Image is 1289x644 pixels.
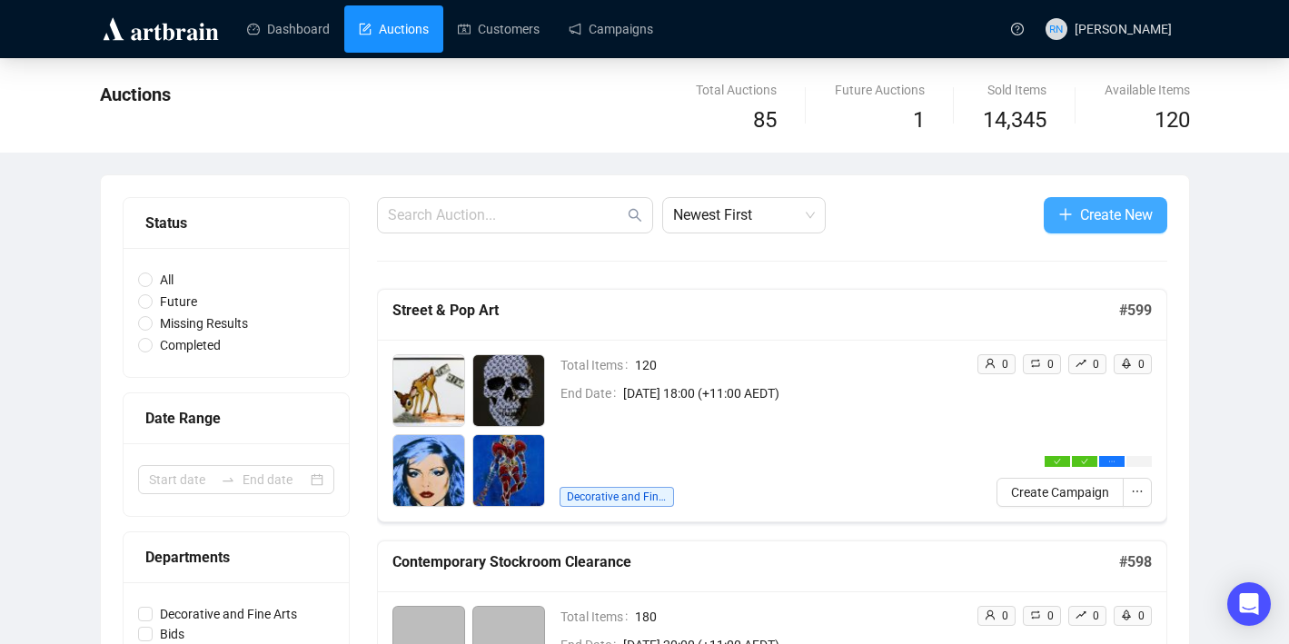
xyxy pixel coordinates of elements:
h5: Street & Pop Art [392,300,1119,322]
span: Decorative and Fine Arts [560,487,674,507]
span: check [1054,458,1061,465]
img: 3_1.jpg [393,435,464,506]
span: retweet [1030,358,1041,369]
span: End Date [560,383,623,403]
span: Total Items [560,355,635,375]
div: Future Auctions [835,80,925,100]
span: Total Items [560,607,635,627]
a: Customers [458,5,540,53]
a: Auctions [359,5,429,53]
span: Decorative and Fine Arts [153,604,304,624]
div: Available Items [1105,80,1190,100]
div: Departments [145,546,327,569]
span: search [628,208,642,223]
span: check [1081,458,1088,465]
span: 120 [635,355,962,375]
span: 0 [1093,609,1099,622]
img: 2_1.jpg [473,355,544,426]
a: Campaigns [569,5,653,53]
button: Create Campaign [996,478,1124,507]
h5: Contemporary Stockroom Clearance [392,551,1119,573]
div: Total Auctions [696,80,777,100]
button: Create New [1044,197,1167,233]
div: Status [145,212,327,234]
span: 0 [1093,358,1099,371]
span: Bids [153,624,192,644]
img: logo [100,15,222,44]
span: [DATE] 18:00 (+11:00 AEDT) [623,383,962,403]
span: 0 [1047,609,1054,622]
span: 85 [753,107,777,133]
span: plus [1058,207,1073,222]
img: 4_1.jpg [473,435,544,506]
span: 120 [1155,107,1190,133]
span: Create Campaign [1011,482,1109,502]
span: 14,345 [983,104,1046,138]
span: rocket [1121,609,1132,620]
span: 0 [1138,358,1145,371]
input: Search Auction... [388,204,624,226]
span: 0 [1002,609,1008,622]
h5: # 599 [1119,300,1152,322]
span: Missing Results [153,313,255,333]
span: 1 [913,107,925,133]
span: user [985,609,996,620]
span: Completed [153,335,228,355]
span: retweet [1030,609,1041,620]
img: 1_1.jpg [393,355,464,426]
input: Start date [149,470,213,490]
span: ellipsis [1108,458,1115,465]
h5: # 598 [1119,551,1152,573]
span: to [221,472,235,487]
a: Dashboard [247,5,330,53]
div: Open Intercom Messenger [1227,582,1271,626]
div: Date Range [145,407,327,430]
span: RN [1049,20,1064,37]
input: End date [243,470,307,490]
span: 180 [635,607,962,627]
span: ellipsis [1131,485,1144,498]
div: Sold Items [983,80,1046,100]
span: user [985,358,996,369]
span: Newest First [673,198,815,233]
span: rise [1076,609,1086,620]
span: Auctions [100,84,171,105]
span: swap-right [221,472,235,487]
span: Create New [1080,203,1153,226]
span: question-circle [1011,23,1024,35]
span: [PERSON_NAME] [1075,22,1172,36]
span: rocket [1121,358,1132,369]
span: 0 [1047,358,1054,371]
span: Future [153,292,204,312]
span: rise [1076,358,1086,369]
a: Street & Pop Art#599Total Items120End Date[DATE] 18:00 (+11:00 AEDT)Decorative and Fine Artsuser0... [377,289,1167,522]
span: All [153,270,181,290]
span: 0 [1138,609,1145,622]
span: 0 [1002,358,1008,371]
